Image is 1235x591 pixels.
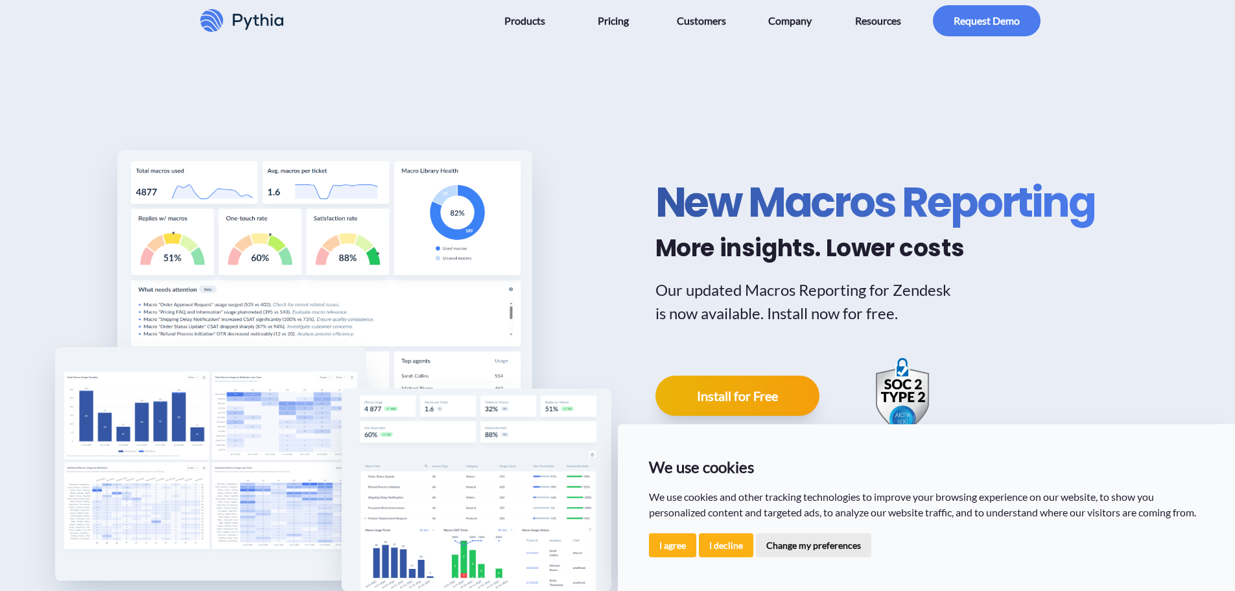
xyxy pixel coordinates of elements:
a: Pythia is SOC 2 Type 2 compliant and continuously monitors its security [871,356,934,435]
img: Macros Reporting [55,347,366,581]
img: Macros Reporting [117,150,532,461]
span: Products [504,10,545,31]
img: SOC 2 Type 2 [871,356,934,435]
p: Our updated Macros Reporting for Zendesk is now available. Install now for free. [655,278,960,325]
img: Macros Reporting [342,389,611,591]
h1: New Macros Reporting [655,176,1095,228]
h2: More insights. Lower costs [655,234,1095,263]
p: We use cookies [649,455,1205,479]
span: Pricing [598,10,629,31]
p: We use cookies and other tracking technologies to improve your browsing experience on our website... [649,489,1205,520]
button: I decline [699,533,753,557]
span: Resources [855,10,901,31]
button: I agree [649,533,696,557]
span: Customers [677,10,726,31]
button: Change my preferences [756,533,871,557]
span: Company [768,10,812,31]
